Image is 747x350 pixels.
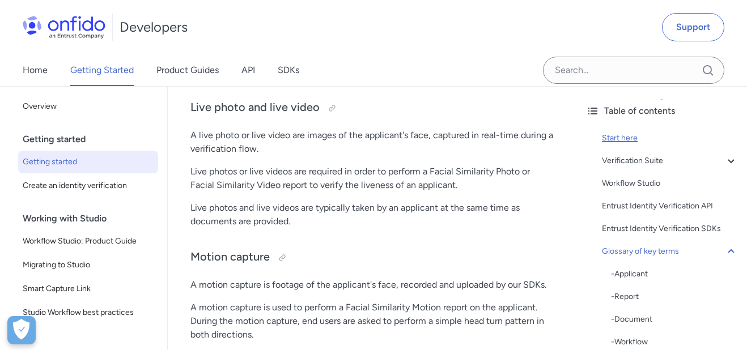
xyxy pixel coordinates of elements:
[611,313,738,326] div: - Document
[278,54,299,86] a: SDKs
[23,54,48,86] a: Home
[23,128,163,151] div: Getting started
[190,165,554,192] p: Live photos or live videos are required in order to perform a Facial Similarity Photo or Facial S...
[611,313,738,326] a: -Document
[18,151,158,173] a: Getting started
[241,54,255,86] a: API
[602,154,738,168] a: Verification Suite
[23,234,154,248] span: Workflow Studio: Product Guide
[18,230,158,253] a: Workflow Studio: Product Guide
[23,179,154,193] span: Create an identity verification
[611,335,738,349] div: - Workflow
[190,129,554,156] p: A live photo or live video are images of the applicant's face, captured in real-time during a ver...
[18,174,158,197] a: Create an identity verification
[602,177,738,190] a: Workflow Studio
[18,278,158,300] a: Smart Capture Link
[602,199,738,213] a: Entrust Identity Verification API
[23,282,154,296] span: Smart Capture Link
[611,267,738,281] a: -Applicant
[23,207,163,230] div: Working with Studio
[190,249,554,267] h3: Motion capture
[18,95,158,118] a: Overview
[18,301,158,324] a: Studio Workflow best practices
[611,290,738,304] div: - Report
[190,99,554,117] h3: Live photo and live video
[543,57,724,84] input: Onfido search input field
[23,258,154,272] span: Migrating to Studio
[190,301,554,342] p: A motion capture is used to perform a Facial Similarity Motion report on the applicant. During th...
[190,201,554,228] p: Live photos and live videos are typically taken by an applicant at the same time as documents are...
[611,290,738,304] a: -Report
[156,54,219,86] a: Product Guides
[602,222,738,236] a: Entrust Identity Verification SDKs
[586,104,738,118] div: Table of contents
[23,100,154,113] span: Overview
[70,54,134,86] a: Getting Started
[23,155,154,169] span: Getting started
[7,316,36,344] button: Open Preferences
[120,18,188,36] h1: Developers
[602,245,738,258] a: Glossary of key terms
[18,254,158,276] a: Migrating to Studio
[7,316,36,344] div: Cookie Preferences
[611,335,738,349] a: -Workflow
[662,13,724,41] a: Support
[190,278,554,292] p: A motion capture is footage of the applicant's face, recorded and uploaded by our SDKs.
[23,306,154,319] span: Studio Workflow best practices
[611,267,738,281] div: - Applicant
[23,16,105,39] img: Onfido Logo
[602,131,738,145] a: Start here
